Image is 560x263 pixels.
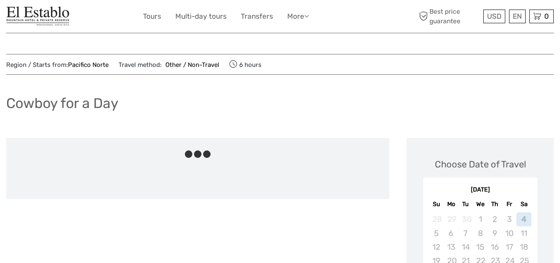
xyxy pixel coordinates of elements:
span: 6 hours [229,59,262,70]
div: Not available Tuesday, October 14th, 2025 [458,240,473,254]
a: Pacifico Norte [68,61,109,69]
h1: Cowboy for a Day [6,95,119,112]
div: Not available Thursday, October 2nd, 2025 [487,212,502,226]
div: Tu [458,199,473,210]
img: El Establo Mountain Hotel [6,6,70,27]
span: Travel method: [119,59,219,70]
div: [DATE] [423,186,537,194]
span: Best price guarantee [417,7,481,25]
div: Not available Monday, September 29th, 2025 [444,212,458,226]
div: Not available Wednesday, October 15th, 2025 [473,240,487,254]
a: Multi-day tours [175,10,227,22]
div: Not available Wednesday, October 1st, 2025 [473,212,487,226]
span: USD [487,12,502,20]
div: Not available Friday, October 17th, 2025 [502,240,516,254]
div: We [473,199,487,210]
a: Other / Non-Travel [162,61,219,69]
span: Region / Starts from: [6,61,109,69]
div: Su [429,199,444,210]
div: Not available Thursday, October 16th, 2025 [487,240,502,254]
div: Not available Tuesday, October 7th, 2025 [458,226,473,240]
a: Transfers [241,10,273,22]
div: Not available Tuesday, September 30th, 2025 [458,212,473,226]
div: Not available Sunday, October 5th, 2025 [429,226,444,240]
div: Not available Sunday, September 28th, 2025 [429,212,444,226]
div: Not available Wednesday, October 8th, 2025 [473,226,487,240]
div: Not available Friday, October 3rd, 2025 [502,212,516,226]
div: Not available Saturday, October 11th, 2025 [516,226,531,240]
div: Not available Sunday, October 12th, 2025 [429,240,444,254]
a: More [287,10,309,22]
div: Sa [516,199,531,210]
div: Not available Monday, October 13th, 2025 [444,240,458,254]
div: Choose Date of Travel [435,158,526,171]
div: Not available Friday, October 10th, 2025 [502,226,516,240]
div: EN [509,10,526,23]
div: Fr [502,199,516,210]
div: Not available Thursday, October 9th, 2025 [487,226,502,240]
div: Not available Saturday, October 18th, 2025 [516,240,531,254]
div: Mo [444,199,458,210]
span: 0 [543,12,550,20]
div: Th [487,199,502,210]
div: Not available Saturday, October 4th, 2025 [516,212,531,226]
a: Tours [143,10,161,22]
div: Not available Monday, October 6th, 2025 [444,226,458,240]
